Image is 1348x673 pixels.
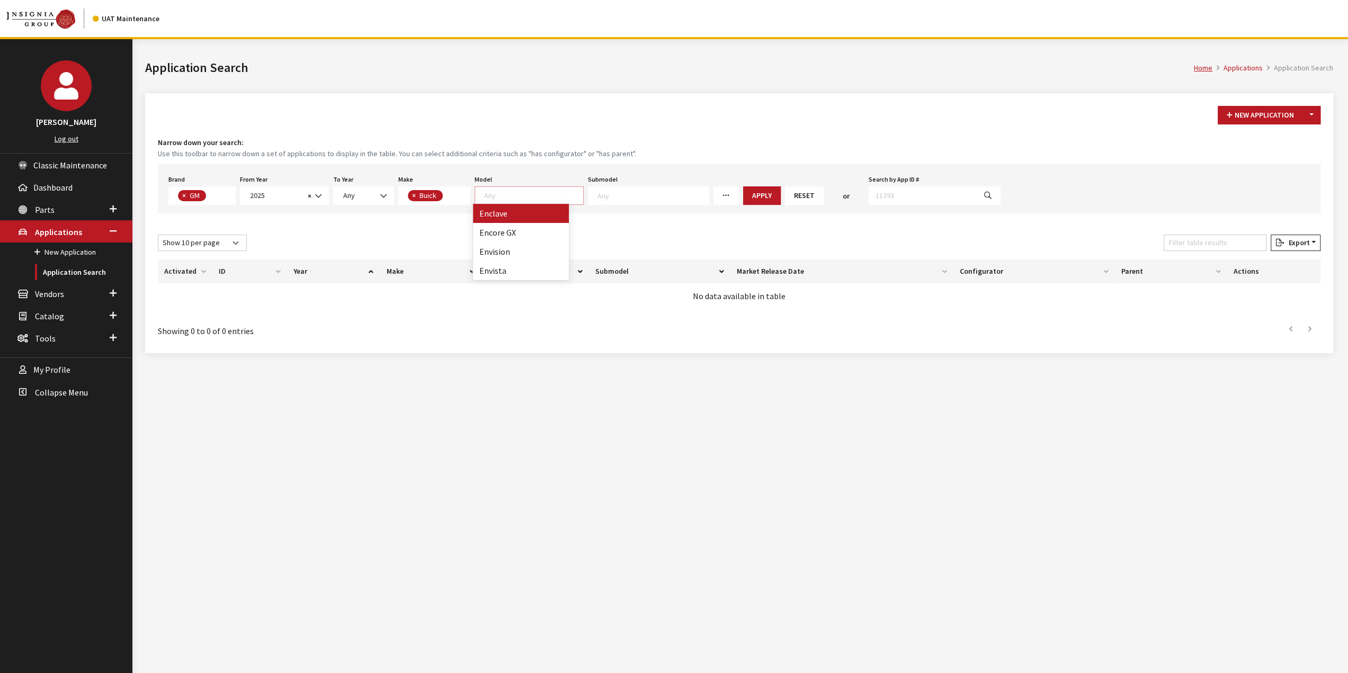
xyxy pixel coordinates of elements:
[35,289,64,299] span: Vendors
[473,223,569,242] li: Encore GX
[343,191,355,200] span: Any
[484,191,583,200] textarea: Search
[333,186,394,205] span: Any
[35,387,88,398] span: Collapse Menu
[33,365,70,375] span: My Profile
[287,259,380,283] th: Year: activate to sort column ascending
[158,283,1320,309] td: No data available in table
[1218,106,1303,124] button: New Application
[158,137,1320,148] h4: Narrow down your search:
[869,175,919,184] label: Search by App ID #
[473,204,569,223] li: Enclave
[247,190,305,201] span: 2025
[55,134,78,143] a: Log out
[418,191,439,200] span: Buick
[212,259,287,283] th: ID: activate to sort column ascending
[408,190,443,201] li: Buick
[1115,259,1227,283] th: Parent: activate to sort column ascending
[158,148,1320,159] small: Use this toolbar to narrow down a set of applications to display in the table. You can select add...
[340,190,387,201] span: Any
[843,191,850,202] span: or
[1263,62,1333,74] li: Application Search
[41,60,92,111] img: John Swartwout
[209,192,215,201] textarea: Search
[953,259,1115,283] th: Configurator: activate to sort column ascending
[168,175,185,184] label: Brand
[412,191,416,200] span: ×
[380,259,480,283] th: Make: activate to sort column ascending
[1271,235,1320,251] button: Export
[158,259,212,283] th: Activated: activate to sort column ascending
[145,58,1194,77] h1: Application Search
[35,204,55,215] span: Parts
[1284,238,1309,247] span: Export
[182,191,186,200] span: ×
[1164,235,1266,251] input: Filter table results
[35,333,56,344] span: Tools
[35,311,64,321] span: Catalog
[240,175,267,184] label: From Year
[240,186,329,205] span: 2025
[588,175,618,184] label: Submodel
[1212,62,1263,74] li: Applications
[33,182,73,193] span: Dashboard
[1227,259,1320,283] th: Actions
[1194,63,1212,73] a: Home
[475,175,492,184] label: Model
[473,242,569,261] li: Envision
[178,190,189,201] button: Remove item
[6,10,75,29] img: Catalog Maintenance
[6,8,93,29] a: Insignia Group logo
[408,190,418,201] button: Remove item
[785,186,824,205] button: Reset
[398,175,413,184] label: Make
[445,192,451,201] textarea: Search
[588,259,730,283] th: Submodel: activate to sort column ascending
[333,175,353,184] label: To Year
[730,259,953,283] th: Market Release Date: activate to sort column ascending
[869,186,976,205] input: 11393
[93,13,159,24] div: UAT Maintenance
[473,261,569,280] li: Envista
[597,191,709,200] textarea: Search
[308,191,311,201] span: ×
[743,186,781,205] button: Apply
[35,227,82,237] span: Applications
[189,191,202,200] span: GM
[33,160,107,171] span: Classic Maintenance
[305,190,311,202] button: Remove all items
[158,317,635,337] div: Showing 0 to 0 of 0 entries
[178,190,206,201] li: GM
[11,115,122,128] h3: [PERSON_NAME]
